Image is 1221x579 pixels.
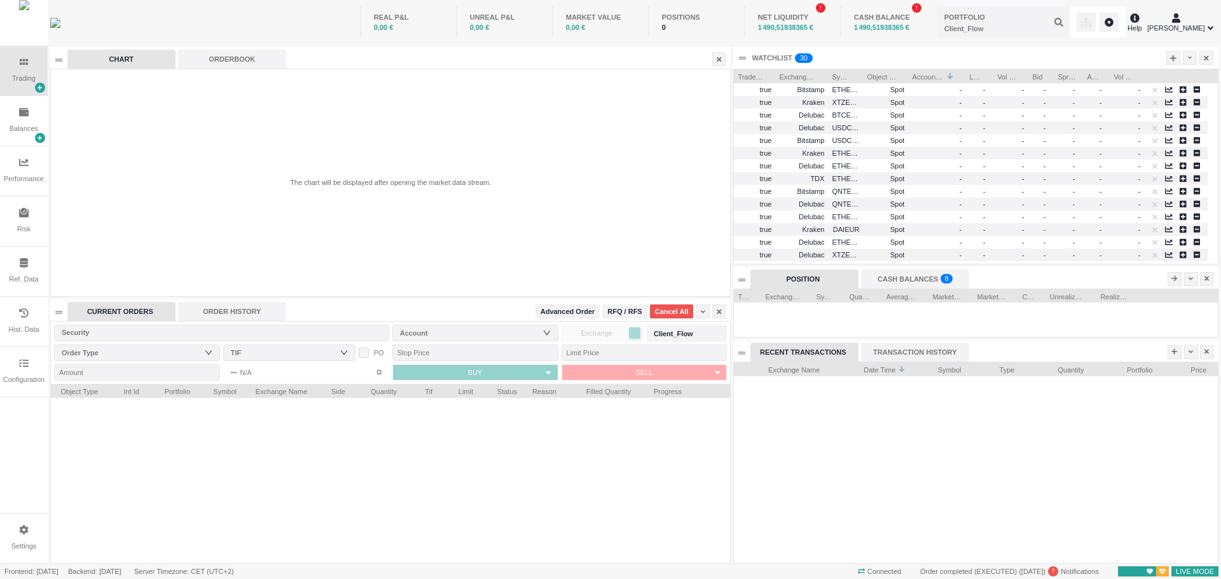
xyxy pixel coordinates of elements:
[738,146,771,161] span: true
[1087,69,1098,82] span: Ask
[1022,200,1024,208] span: -
[799,251,824,259] span: Delubac
[178,302,286,321] div: ORDER HISTORY
[913,362,961,375] span: Symbol
[361,384,397,397] span: Quantity
[67,302,176,321] div: CURRENT ORDERS
[55,384,98,397] span: Object Type
[867,210,904,224] span: Spot
[10,123,38,134] div: Balances
[290,177,491,188] div: The chart will be displayed after opening the market data stream.
[867,172,904,186] span: Spot
[412,384,432,397] span: Tif
[1022,137,1024,144] span: -
[867,222,904,237] span: Spot
[912,3,921,13] sup: !
[1100,175,1107,182] span: -
[1138,86,1141,93] span: -
[231,346,342,359] div: TIF
[867,108,904,123] span: Spot
[803,264,825,271] span: Kraken
[799,111,824,119] span: Delubac
[1021,568,1044,575] span: 25/08/2025 19:38:40
[738,108,771,123] span: true
[937,7,1070,37] input: Client_Flow
[944,12,985,23] div: PORTFOLIO
[799,162,824,170] span: Delubac
[9,274,38,285] div: Ref. Data
[758,24,813,31] span: 1 490,51938365 €
[205,384,237,397] span: Symbol
[960,137,962,144] span: -
[832,172,859,186] span: ETHEUR
[8,324,39,335] div: Hist. Data
[376,365,382,380] span: ¤
[854,12,924,23] div: CASH BALANCE
[983,226,990,233] span: -
[1100,200,1107,208] span: -
[832,222,859,237] span: DAIEUR
[393,365,540,380] button: BUY
[11,541,37,552] div: Settings
[1044,238,1051,246] span: -
[1138,251,1141,259] span: -
[470,24,490,31] span: 0,00 €
[960,200,962,208] span: -
[1138,226,1141,233] span: -
[662,12,732,23] div: POSITIONS
[816,289,834,302] span: Symbol
[912,69,944,82] span: Account Name
[738,172,771,186] span: true
[374,349,384,357] span: PO
[861,343,969,362] div: TRANSACTION HISTORY
[400,327,545,339] div: Account
[795,53,813,63] sup: 30
[50,18,60,28] img: wyden_logotype_blue.svg
[1147,23,1204,34] span: [PERSON_NAME]
[832,248,859,262] span: XTZEUR
[1073,226,1080,233] span: -
[867,121,904,135] span: Spot
[541,306,595,317] span: Advanced Order
[1073,213,1080,221] span: -
[488,384,517,397] span: Status
[1073,162,1080,170] span: -
[779,69,817,82] span: Exchange Name
[636,369,653,376] span: SELL
[1052,567,1055,576] span: 7
[960,149,962,157] span: -
[799,200,824,208] span: Delubac
[1100,162,1107,170] span: -
[832,210,859,224] span: ETHEUR
[738,133,771,148] span: true
[861,269,969,289] div: CASH BALANCES
[205,348,212,357] i: icon: down
[3,374,45,385] div: Configuration
[1138,238,1141,246] span: -
[646,384,682,397] span: Progress
[1031,69,1042,82] span: Bid
[867,159,904,174] span: Spot
[67,50,176,69] div: CHART
[1073,137,1080,144] span: -
[738,184,771,199] span: true
[1138,187,1141,195] span: -
[758,12,828,23] div: NET LIQUIDITY
[340,348,348,357] i: icon: down
[1044,99,1051,106] span: -
[800,53,804,66] p: 3
[1022,251,1024,259] span: -
[1022,213,1024,221] span: -
[832,133,859,148] span: USDCEUR
[1100,213,1107,221] span: -
[983,213,990,221] span: -
[12,73,36,84] div: Trading
[832,159,859,174] span: ETHEUR
[1073,149,1080,157] span: -
[960,264,962,271] span: -
[1022,175,1024,182] span: -
[920,568,1017,575] span: Order completed (EXECUTED)
[738,248,771,262] span: true
[960,175,962,182] span: -
[1138,162,1141,170] span: -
